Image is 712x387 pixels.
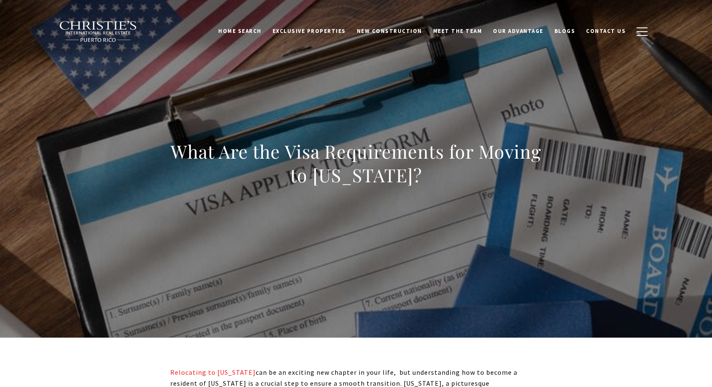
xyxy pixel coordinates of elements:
img: Christie's International Real Estate black text logo [59,21,137,43]
h1: What Are the Visa Requirements for Moving to [US_STATE]? [170,140,542,187]
a: Exclusive Properties [267,23,351,39]
span: Exclusive Properties [273,27,346,35]
a: Our Advantage [487,23,549,39]
span: Contact Us [586,27,626,35]
a: Home Search [213,23,267,39]
span: Our Advantage [493,27,543,35]
a: Meet the Team [428,23,488,39]
a: New Construction [351,23,428,39]
span: New Construction [357,27,422,35]
a: Blogs [549,23,581,39]
span: Blogs [554,27,575,35]
a: Relocating to [US_STATE] [170,368,256,376]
